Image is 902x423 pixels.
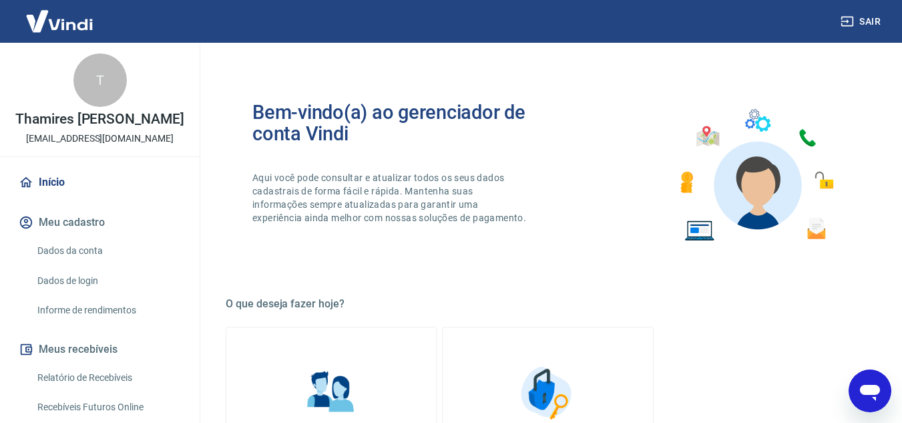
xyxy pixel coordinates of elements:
[26,132,174,146] p: [EMAIL_ADDRESS][DOMAIN_NAME]
[838,9,886,34] button: Sair
[16,208,184,237] button: Meu cadastro
[252,102,548,144] h2: Bem-vindo(a) ao gerenciador de conta Vindi
[32,237,184,265] a: Dados da conta
[252,171,529,225] p: Aqui você pode consultar e atualizar todos os seus dados cadastrais de forma fácil e rápida. Mant...
[32,297,184,324] a: Informe de rendimentos
[73,53,127,107] div: T
[226,297,870,311] h5: O que deseja fazer hoje?
[16,1,103,41] img: Vindi
[849,370,891,412] iframe: Botão para abrir a janela de mensagens
[32,364,184,392] a: Relatório de Recebíveis
[16,168,184,197] a: Início
[668,102,843,249] img: Imagem de um avatar masculino com diversos icones exemplificando as funcionalidades do gerenciado...
[16,335,184,364] button: Meus recebíveis
[15,112,184,126] p: Thamires [PERSON_NAME]
[32,267,184,295] a: Dados de login
[32,394,184,421] a: Recebíveis Futuros Online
